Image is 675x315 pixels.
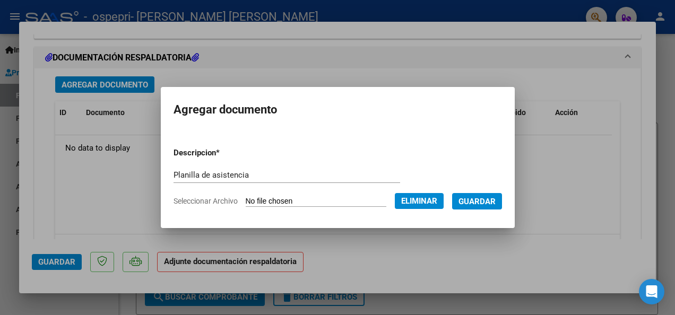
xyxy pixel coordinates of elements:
[174,147,272,159] p: Descripcion
[174,100,502,120] h2: Agregar documento
[639,279,664,304] div: Open Intercom Messenger
[174,197,238,205] span: Seleccionar Archivo
[401,196,437,206] span: Eliminar
[452,193,502,209] button: Guardar
[458,197,496,206] span: Guardar
[395,193,444,209] button: Eliminar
